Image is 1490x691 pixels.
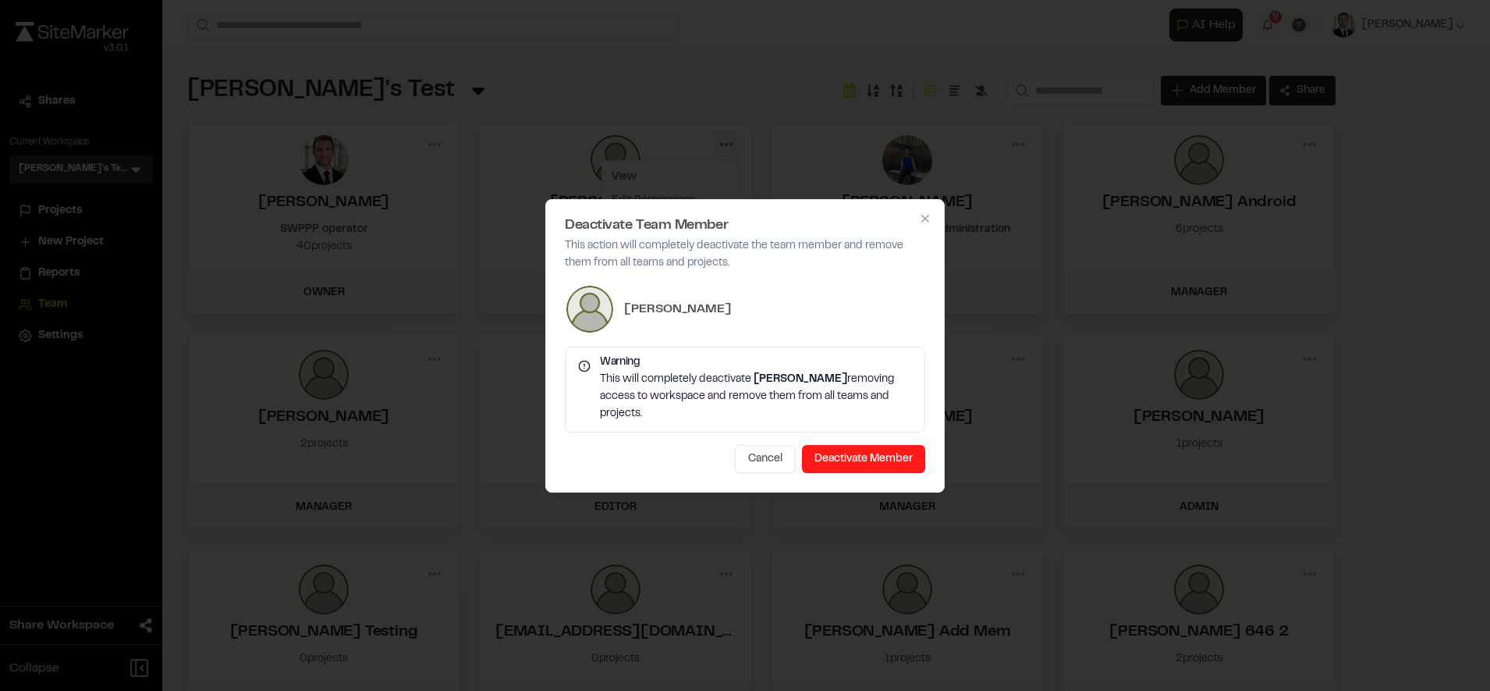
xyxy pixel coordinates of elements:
[578,357,912,368] h5: Warning
[565,219,925,233] h2: Deactivate Team Member
[754,375,847,384] span: [PERSON_NAME]
[735,445,796,473] button: Cancel
[578,371,912,422] div: This will completely deactivate removing access to workspace and remove them from all teams and p...
[624,300,732,319] div: [PERSON_NAME]
[565,284,615,334] img: Troy profile
[802,445,925,473] button: Deactivate Member
[565,237,925,272] p: This action will completely deactivate the team member and remove them from all teams and projects.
